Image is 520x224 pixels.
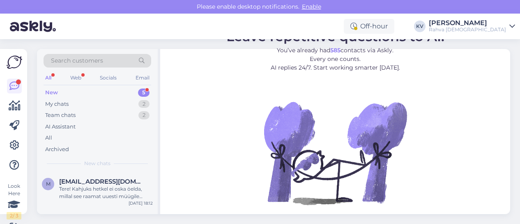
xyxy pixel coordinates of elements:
div: Rahva [DEMOGRAPHIC_DATA] [429,26,506,33]
div: [DATE] 18:12 [129,200,153,206]
div: All [45,134,52,142]
div: My chats [45,100,69,108]
img: Askly Logo [7,56,22,69]
div: 2 / 3 [7,212,21,219]
span: Enable [299,3,324,10]
div: Socials [98,72,118,83]
div: 2 [138,100,150,108]
a: [PERSON_NAME]Rahva [DEMOGRAPHIC_DATA] [429,20,515,33]
div: AI Assistant [45,123,76,131]
div: Archived [45,145,69,154]
div: All [44,72,53,83]
span: Search customers [51,56,103,65]
span: New chats [84,160,110,167]
span: m [46,181,51,187]
div: [PERSON_NAME] [429,20,506,26]
div: Off-hour [344,19,394,34]
b: 585 [330,47,341,54]
div: Tere! Kahjuks hetkel ei oska öelda, millal see raamat uuesti müügile võiks ilmuda. Edastame pärin... [59,185,153,200]
div: Web [69,72,83,83]
div: Email [134,72,151,83]
div: New [45,89,58,97]
div: 5 [138,89,150,97]
div: KV [414,21,426,32]
div: Look Here [7,182,21,219]
span: mariliiskuusik52@gmail.com [59,178,145,185]
p: You’ve already had contacts via Askly. Every one counts. AI replies 24/7. Start working smarter [... [226,46,444,72]
div: Team chats [45,111,76,119]
div: 2 [138,111,150,119]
